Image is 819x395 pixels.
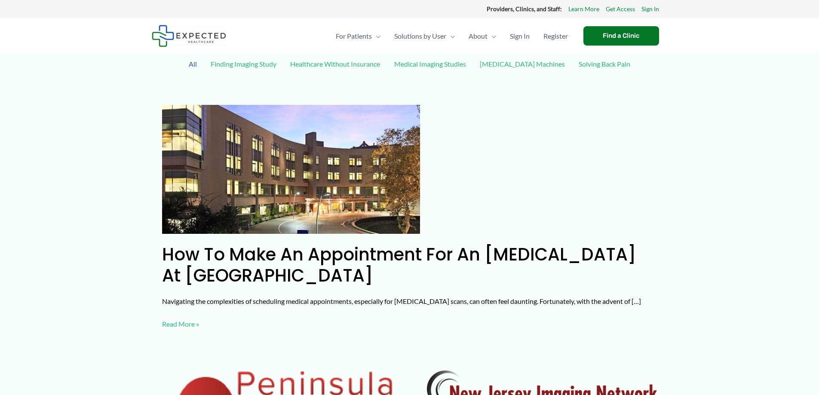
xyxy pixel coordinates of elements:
[568,3,599,15] a: Learn More
[543,21,568,51] span: Register
[152,54,668,95] div: Post Filters
[184,56,201,71] a: All
[487,5,562,12] strong: Providers, Clinics, and Staff:
[462,21,503,51] a: AboutMenu Toggle
[372,21,380,51] span: Menu Toggle
[206,56,281,71] a: Finding Imaging Study
[510,21,530,51] span: Sign In
[152,25,226,47] img: Expected Healthcare Logo - side, dark font, small
[469,21,488,51] span: About
[162,242,636,288] a: How to Make an Appointment for an [MEDICAL_DATA] at [GEOGRAPHIC_DATA]
[503,21,537,51] a: Sign In
[162,295,657,308] p: Navigating the complexities of scheduling medical appointments, especially for [MEDICAL_DATA] sca...
[329,21,387,51] a: For PatientsMenu Toggle
[394,21,446,51] span: Solutions by User
[390,56,470,71] a: Medical Imaging Studies
[162,318,199,331] a: Read More »
[286,56,384,71] a: Healthcare Without Insurance
[606,3,635,15] a: Get Access
[162,105,420,234] img: How to Make an Appointment for an MRI at Camino Real
[574,56,635,71] a: Solving Back Pain
[641,3,659,15] a: Sign In
[162,164,420,172] a: Read: How to Make an Appointment for an MRI at Camino Real
[336,21,372,51] span: For Patients
[488,21,496,51] span: Menu Toggle
[329,21,575,51] nav: Primary Site Navigation
[446,21,455,51] span: Menu Toggle
[583,26,659,46] a: Find a Clinic
[475,56,569,71] a: [MEDICAL_DATA] Machines
[427,384,657,392] a: Read: New Jersey Imaging Network
[537,21,575,51] a: Register
[387,21,462,51] a: Solutions by UserMenu Toggle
